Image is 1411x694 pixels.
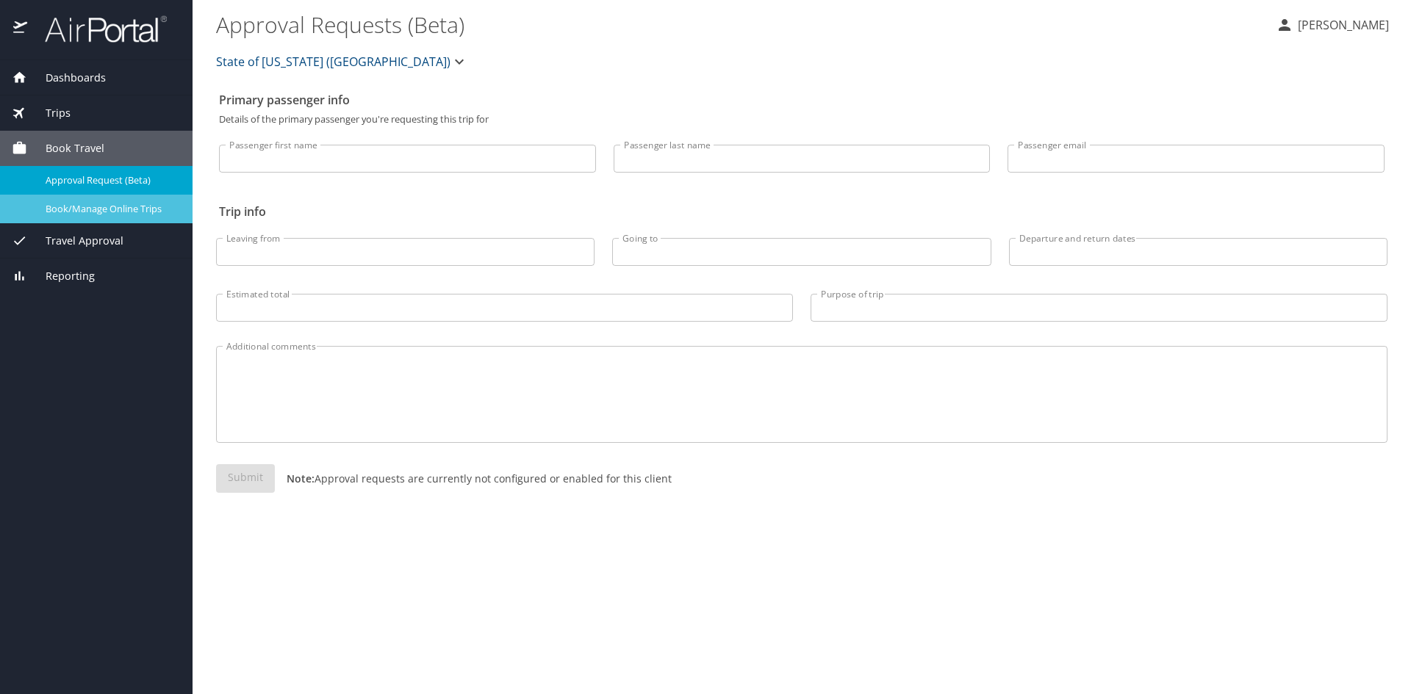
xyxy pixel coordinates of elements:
[27,140,104,156] span: Book Travel
[210,47,474,76] button: State of [US_STATE] ([GEOGRAPHIC_DATA])
[219,200,1385,223] h2: Trip info
[1293,16,1389,34] p: [PERSON_NAME]
[1270,12,1395,38] button: [PERSON_NAME]
[287,471,315,485] strong: Note:
[29,15,167,43] img: airportal-logo.png
[216,51,450,72] span: State of [US_STATE] ([GEOGRAPHIC_DATA])
[46,202,175,216] span: Book/Manage Online Trips
[13,15,29,43] img: icon-airportal.png
[219,115,1385,124] p: Details of the primary passenger you're requesting this trip for
[27,233,123,249] span: Travel Approval
[219,88,1385,112] h2: Primary passenger info
[46,173,175,187] span: Approval Request (Beta)
[27,105,71,121] span: Trips
[275,471,672,486] p: Approval requests are currently not configured or enabled for this client
[216,1,1264,47] h1: Approval Requests (Beta)
[27,70,106,86] span: Dashboards
[27,268,95,284] span: Reporting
